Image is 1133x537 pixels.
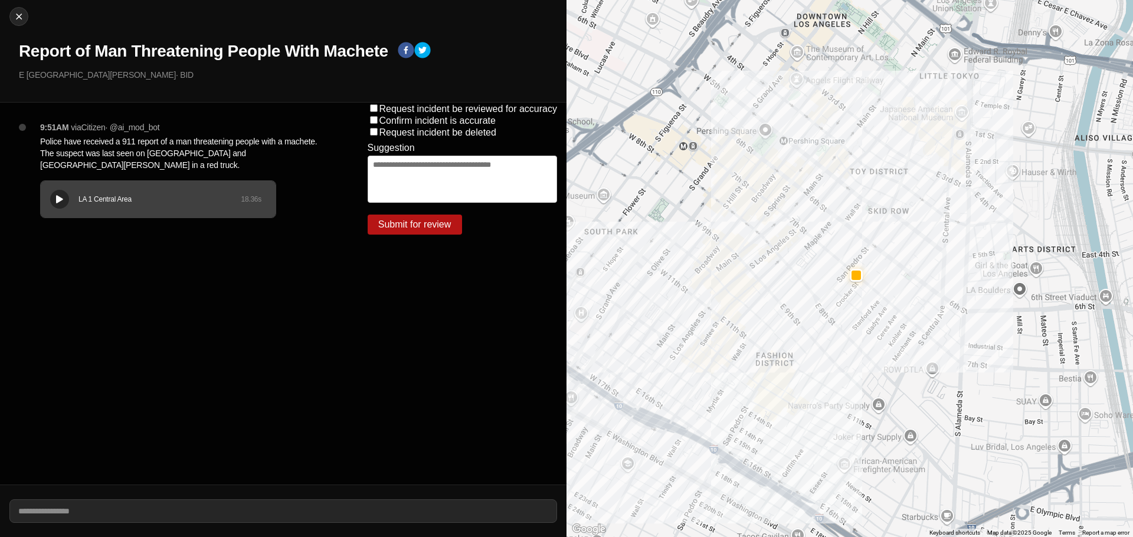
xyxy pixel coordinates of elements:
[368,215,462,235] button: Submit for review
[40,121,68,133] p: 9:51AM
[379,104,558,114] label: Request incident be reviewed for accuracy
[19,69,557,81] p: E [GEOGRAPHIC_DATA][PERSON_NAME] · BID
[929,529,980,537] button: Keyboard shortcuts
[71,121,159,133] p: via Citizen · @ ai_mod_bot
[78,195,241,204] div: LA 1 Central Area
[1059,529,1075,536] a: Terms (opens in new tab)
[569,522,608,537] a: Open this area in Google Maps (opens a new window)
[1082,529,1129,536] a: Report a map error
[414,42,431,61] button: twitter
[40,136,320,171] p: Police have received a 911 report of a man threatening people with a machete. The suspect was las...
[379,127,496,137] label: Request incident be deleted
[241,195,261,204] div: 18.36 s
[13,11,25,22] img: cancel
[19,41,388,62] h1: Report of Man Threatening People With Machete
[569,522,608,537] img: Google
[987,529,1052,536] span: Map data ©2025 Google
[9,7,28,26] button: cancel
[398,42,414,61] button: facebook
[368,143,415,153] label: Suggestion
[379,116,496,126] label: Confirm incident is accurate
